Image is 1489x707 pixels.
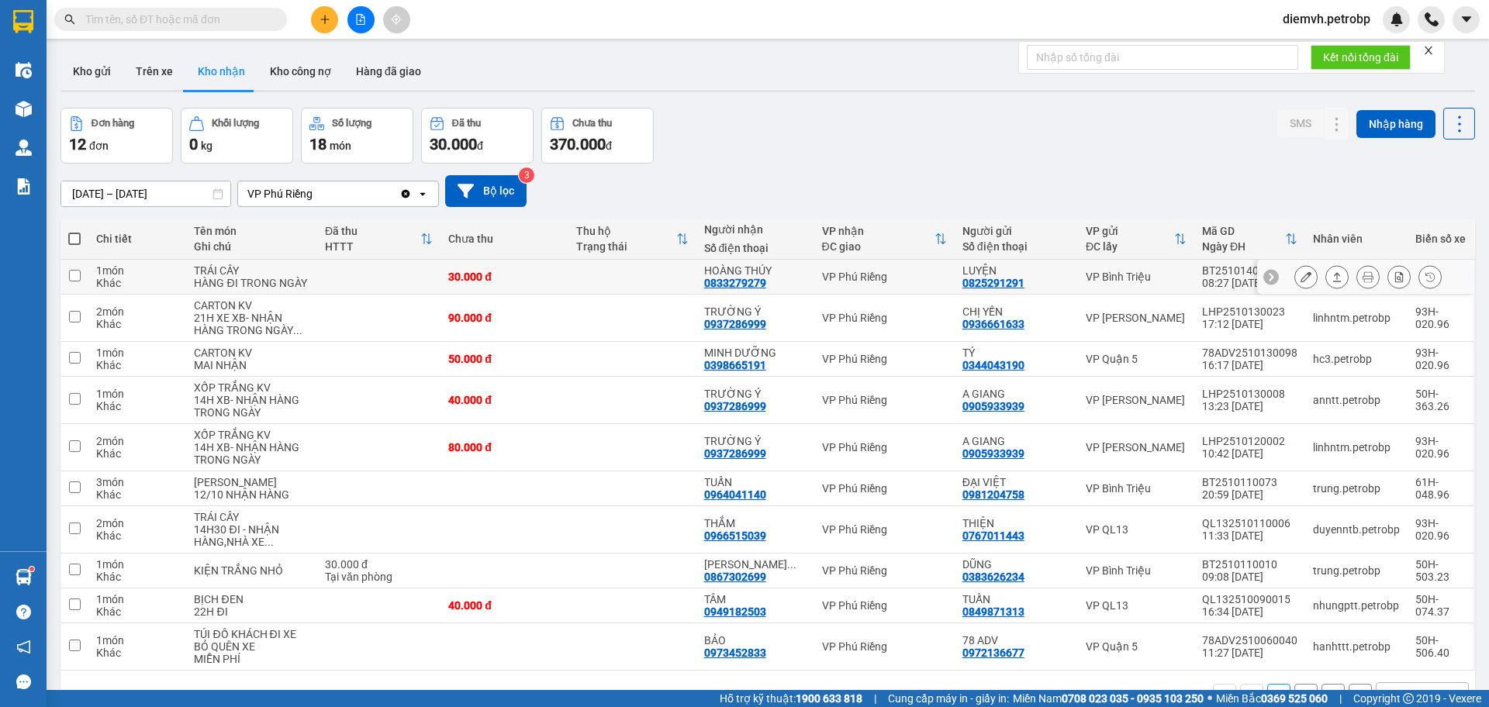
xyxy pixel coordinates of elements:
[96,517,178,529] div: 2 món
[452,118,481,129] div: Đã thu
[448,599,561,612] div: 40.000 đ
[704,647,766,659] div: 0973452833
[16,140,32,156] img: warehouse-icon
[194,429,309,441] div: XỐP TRẮNG KV
[822,394,947,406] div: VP Phú Riềng
[822,240,935,253] div: ĐC giao
[962,476,1070,488] div: ĐẠI VIỆT
[264,536,274,548] span: ...
[123,53,185,90] button: Trên xe
[194,488,309,501] div: 12/10 NHẬN HÀNG
[194,605,309,618] div: 22H ĐI
[1313,312,1400,324] div: linhntm.petrobp
[96,447,178,460] div: Khác
[189,135,198,153] span: 0
[181,108,293,164] button: Khối lượng0kg
[421,108,534,164] button: Đã thu30.000đ
[1311,45,1411,70] button: Kết nối tổng đài
[355,14,366,25] span: file-add
[822,441,947,454] div: VP Phú Riềng
[194,240,309,253] div: Ghi chú
[704,529,766,542] div: 0966515039
[448,394,561,406] div: 40.000 đ
[1202,558,1297,571] div: BT2510110010
[60,108,173,164] button: Đơn hàng12đơn
[822,599,947,612] div: VP Phú Riềng
[1415,233,1466,245] div: Biển số xe
[194,511,309,523] div: TRÁI CÂY
[962,529,1024,542] div: 0767011443
[194,225,309,237] div: Tên món
[1086,640,1187,653] div: VP Quận 5
[96,400,178,412] div: Khác
[13,10,33,33] img: logo-vxr
[572,118,612,129] div: Chưa thu
[1415,388,1466,412] div: 50H-363.26
[822,353,947,365] div: VP Phú Riềng
[1415,347,1466,371] div: 93H-020.96
[448,441,561,454] div: 80.000 đ
[1202,517,1297,529] div: QL132510110006
[704,359,766,371] div: 0398665191
[64,14,75,25] span: search
[1013,690,1204,707] span: Miền Nam
[822,482,947,495] div: VP Phú Riềng
[1415,634,1466,659] div: 50H-506.40
[194,381,309,394] div: XỐP TRẮNG KV
[576,225,676,237] div: Thu hộ
[1313,482,1400,495] div: trung.petrobp
[1202,476,1297,488] div: BT2510110073
[309,135,326,153] span: 18
[1339,690,1342,707] span: |
[704,277,766,289] div: 0833279279
[1202,593,1297,605] div: QL132510090015
[822,271,947,283] div: VP Phú Riềng
[814,219,955,260] th: Toggle SortBy
[1294,684,1318,707] button: 2
[1323,49,1398,66] span: Kết nối tổng đài
[1403,693,1414,704] span: copyright
[704,388,807,400] div: TRƯỜNG Ý
[822,225,935,237] div: VP nhận
[704,223,807,236] div: Người nhận
[962,447,1024,460] div: 0905933939
[1313,233,1400,245] div: Nhân viên
[194,628,309,653] div: TÚI ĐỒ KHÁCH ĐI XE BỎ QUÊN XE
[416,188,429,200] svg: open
[399,188,412,200] svg: Clear value
[1356,110,1435,138] button: Nhập hàng
[1313,441,1400,454] div: linhntm.petrobp
[445,175,527,207] button: Bộ lọc
[822,312,947,324] div: VP Phú Riềng
[1202,529,1297,542] div: 11:33 [DATE]
[1294,265,1318,288] div: Sửa đơn hàng
[1027,45,1298,70] input: Nhập số tổng đài
[962,488,1024,501] div: 0981204758
[962,435,1070,447] div: A GIANG
[704,558,807,571] div: HOÀNG BÍCH NGỌC
[1086,271,1187,283] div: VP Bình Triệu
[1425,12,1439,26] img: phone-icon
[1086,394,1187,406] div: VP [PERSON_NAME]
[568,219,696,260] th: Toggle SortBy
[822,523,947,536] div: VP Phú Riềng
[720,690,862,707] span: Hỗ trợ kỹ thuật:
[247,186,313,202] div: VP Phú Riềng
[1415,435,1466,460] div: 93H-020.96
[194,593,309,605] div: BỊCH ĐEN
[1202,240,1285,253] div: Ngày ĐH
[822,564,947,577] div: VP Phú Riềng
[96,476,178,488] div: 3 món
[704,347,807,359] div: MINH DƯỠNG
[1390,12,1404,26] img: icon-new-feature
[962,225,1070,237] div: Người gửi
[1415,476,1466,501] div: 61H-048.96
[1270,9,1383,29] span: diemvh.petrobp
[962,605,1024,618] div: 0849871313
[888,690,1009,707] span: Cung cấp máy in - giấy in:
[1202,488,1297,501] div: 20:59 [DATE]
[194,653,309,665] div: MIỄN PHÍ
[332,118,371,129] div: Số lượng
[185,53,257,90] button: Kho nhận
[92,118,134,129] div: Đơn hàng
